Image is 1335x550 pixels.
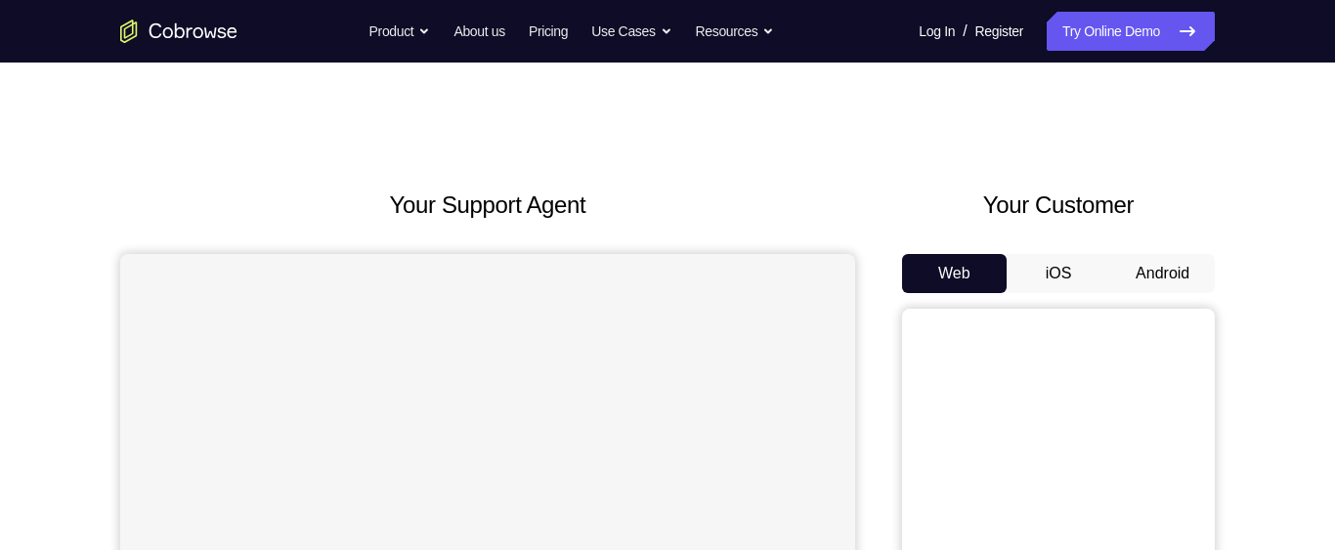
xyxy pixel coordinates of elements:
h2: Your Support Agent [120,188,855,223]
button: Android [1110,254,1215,293]
a: Pricing [529,12,568,51]
a: Register [975,12,1023,51]
button: Web [902,254,1007,293]
a: Go to the home page [120,20,237,43]
span: / [963,20,967,43]
button: Product [369,12,431,51]
a: Try Online Demo [1047,12,1215,51]
button: Resources [696,12,775,51]
a: About us [453,12,504,51]
button: iOS [1007,254,1111,293]
h2: Your Customer [902,188,1215,223]
button: Use Cases [591,12,671,51]
a: Log In [919,12,955,51]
